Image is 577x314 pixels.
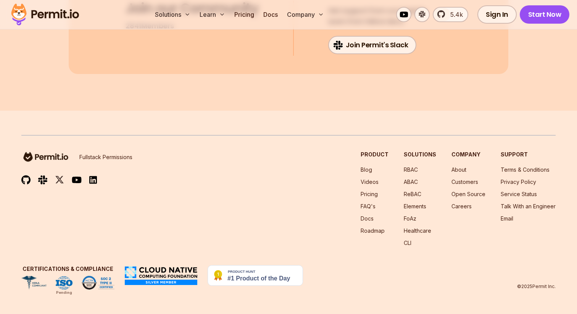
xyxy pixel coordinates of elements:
[404,203,426,209] a: Elements
[451,191,485,197] a: Open Source
[38,175,47,185] img: slack
[208,265,303,286] img: Permit.io - Never build permissions again | Product Hunt
[404,215,416,222] a: FoAz
[520,5,570,24] a: Start Now
[404,191,421,197] a: ReBAC
[82,276,114,290] img: SOC
[21,276,47,290] img: HIPAA
[21,175,31,185] img: github
[501,151,556,158] h3: Support
[477,5,517,24] a: Sign In
[404,179,418,185] a: ABAC
[56,290,72,296] div: Pending
[501,166,550,173] a: Terms & Conditions
[361,227,385,234] a: Roadmap
[501,179,536,185] a: Privacy Policy
[501,191,537,197] a: Service Status
[361,166,372,173] a: Blog
[404,227,431,234] a: Healthcare
[451,179,478,185] a: Customers
[517,283,556,290] p: © 2025 Permit Inc.
[451,203,472,209] a: Careers
[361,151,388,158] h3: Product
[284,7,327,22] button: Company
[21,265,114,273] h3: Certifications & Compliance
[21,151,70,163] img: logo
[501,215,513,222] a: Email
[79,153,132,161] p: Fullstack Permissions
[404,151,436,158] h3: Solutions
[72,176,82,184] img: youtube
[152,7,193,22] button: Solutions
[56,276,73,290] img: ISO
[328,36,417,54] a: Join Permit's Slack
[361,179,379,185] a: Videos
[260,7,281,22] a: Docs
[55,175,64,185] img: twitter
[231,7,257,22] a: Pricing
[501,203,556,209] a: Talk With an Engineer
[404,166,418,173] a: RBAC
[446,10,463,19] span: 5.4k
[89,176,97,184] img: linkedin
[8,2,82,27] img: Permit logo
[197,7,228,22] button: Learn
[451,166,466,173] a: About
[404,240,411,246] a: CLI
[433,7,468,22] a: 5.4k
[361,203,376,209] a: FAQ's
[361,191,378,197] a: Pricing
[451,151,485,158] h3: Company
[361,215,374,222] a: Docs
